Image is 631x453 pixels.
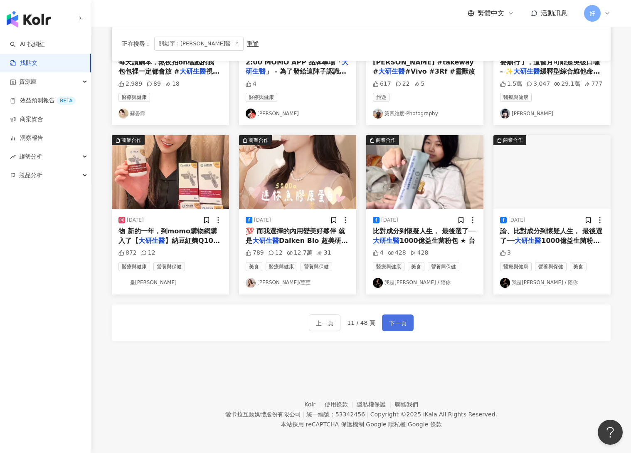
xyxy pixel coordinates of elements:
span: 關鍵字：[PERSON_NAME]醫 [154,37,244,51]
div: 統一編號：53342456 [306,411,365,418]
div: 3,047 [526,80,550,88]
a: 使用條款 [325,401,357,408]
span: 物 新的一年，到momo購物網購入了【 [118,227,217,244]
mark: 大研生醫 [180,67,206,75]
div: 789 [246,249,264,257]
mark: 大研生醫 [378,67,405,75]
span: | [303,411,305,418]
a: KOL Avatar皇[PERSON_NAME] [118,278,222,288]
div: 2,989 [118,80,142,88]
span: 營養與保健 [301,262,332,271]
div: 4 [246,80,256,88]
div: 777 [584,80,603,88]
span: 醫療與健康 [500,93,532,102]
a: searchAI 找網紅 [10,40,45,49]
span: 活動訊息 [541,9,567,17]
span: 營養與保健 [153,262,185,271]
span: 繁體中文 [478,9,504,18]
div: 428 [410,249,429,257]
span: 醫療與健康 [500,262,532,271]
span: 美食 [246,262,262,271]
span: 醫療與健康 [118,262,150,271]
div: 12.7萬 [287,249,313,257]
span: | [364,421,366,428]
span: #Vivo #3Rf #靈獸改 [405,67,475,75]
button: 商業合作 [493,135,611,209]
a: 聯絡我們 [395,401,418,408]
span: 2:00 MOMO APP 品牌專場「 [246,58,342,66]
div: 22 [395,80,410,88]
div: 5 [414,80,425,88]
span: 營養與保健 [428,262,459,271]
span: 11 / 48 頁 [347,319,375,326]
mark: 大研生醫 [513,67,540,75]
div: 29.1萬 [554,80,580,88]
a: 商案媒合 [10,115,43,124]
div: 4 [373,249,384,257]
a: KOL Avatar第四維度-Photography [373,109,477,119]
a: KOL Avatar[PERSON_NAME] [500,109,604,119]
img: KOL Avatar [246,109,256,119]
div: 12 [268,249,283,257]
span: 本站採用 reCAPTCHA 保護機制 [281,419,441,429]
button: 上一頁 [309,314,340,331]
a: 找貼文 [10,59,37,67]
span: 競品分析 [19,166,42,185]
div: [DATE] [508,217,525,224]
span: 」 - 為了發給這陣子認識的幾個 [246,67,346,84]
span: 上一頁 [316,318,333,328]
span: | [367,411,369,418]
div: 617 [373,80,391,88]
a: KOL Avatar[PERSON_NAME] [246,109,350,119]
div: 商業合作 [249,136,269,144]
span: 比對成分到懷疑人生， 最後選了── [373,227,476,235]
img: KOL Avatar [373,109,383,119]
span: | [406,421,408,428]
div: 1.5萬 [500,80,522,88]
img: KOL Avatar [118,278,128,288]
button: 商業合作 [239,135,356,209]
mark: 大研生醫 [373,237,399,245]
img: KOL Avatar [373,278,383,288]
a: iKala [423,411,437,418]
span: 營養與保健 [535,262,567,271]
img: post-image [493,135,611,209]
img: KOL Avatar [500,278,510,288]
span: rise [10,154,16,160]
div: 31 [317,249,331,257]
iframe: Help Scout Beacon - Open [598,420,623,445]
div: 12 [141,249,155,257]
div: 商業合作 [503,136,523,144]
span: 1000億益生菌粉包 ── ★ [500,237,600,254]
span: 💯 而我選擇的內用變美好夥伴 就是 [246,227,345,244]
div: 428 [388,249,406,257]
img: post-image [239,135,356,209]
div: Copyright © 2025 All Rights Reserved. [370,411,497,418]
span: 趨勢分析 [19,147,42,166]
span: 醫療與健康 [118,93,150,102]
mark: 大研生醫 [138,237,165,245]
button: 下一頁 [382,314,414,331]
a: 效益預測報告BETA [10,97,76,105]
a: 洞察報告 [10,134,43,142]
img: KOL Avatar [246,278,256,288]
span: 正在搜尋 ： [122,40,151,47]
img: post-image [366,135,483,209]
a: KOL Avatar[PERSON_NAME]/荳荳 [246,278,350,288]
div: [DATE] [381,217,398,224]
a: KOL Avatar我是[PERSON_NAME] / 陪你 [500,278,604,288]
button: 商業合作 [366,135,483,209]
div: 重置 [247,40,259,47]
a: KOL Avatar蘇晏霈 [118,109,222,119]
a: Google 條款 [408,421,442,428]
span: 資源庫 [19,72,37,91]
span: 緩釋型綜合維他命✨ 持續長[PERSON_NAME] [500,67,601,84]
a: KOL Avatar我是[PERSON_NAME] / 陪你 [373,278,477,288]
img: KOL Avatar [500,109,510,119]
span: 好 [589,9,595,18]
span: 旅遊 [373,93,389,102]
div: 18 [165,80,180,88]
span: 醫療與健康 [266,262,297,271]
div: 3 [500,249,511,257]
span: 醫療與健康 [246,93,277,102]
